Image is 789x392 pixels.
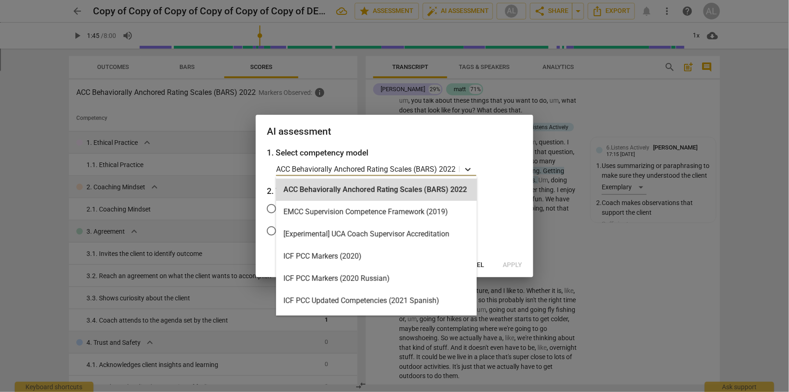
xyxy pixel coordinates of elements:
div: ICF Team Competencies (2020) [276,312,477,334]
div: EMCC Supervision Competence Framework (2019) [276,201,477,223]
p: ACC Behaviorally Anchored Rating Scales (BARS) 2022 [276,164,456,174]
h3: 1. Select competency model [267,147,522,159]
h2: AI assessment [267,126,522,137]
div: ACC Behaviorally Anchored Rating Scales (BARS) 2022 [276,179,477,201]
div: [Experimental] UCA Coach Supervisor Accreditation [276,223,477,245]
div: ICF PCC Markers (2020 Russian) [276,268,477,290]
div: ICF PCC Updated Competencies (2021 Spanish) [276,290,477,312]
div: ICF PCC Markers (2020) [276,245,477,268]
h3: 2. Who is the coach? [267,185,522,197]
